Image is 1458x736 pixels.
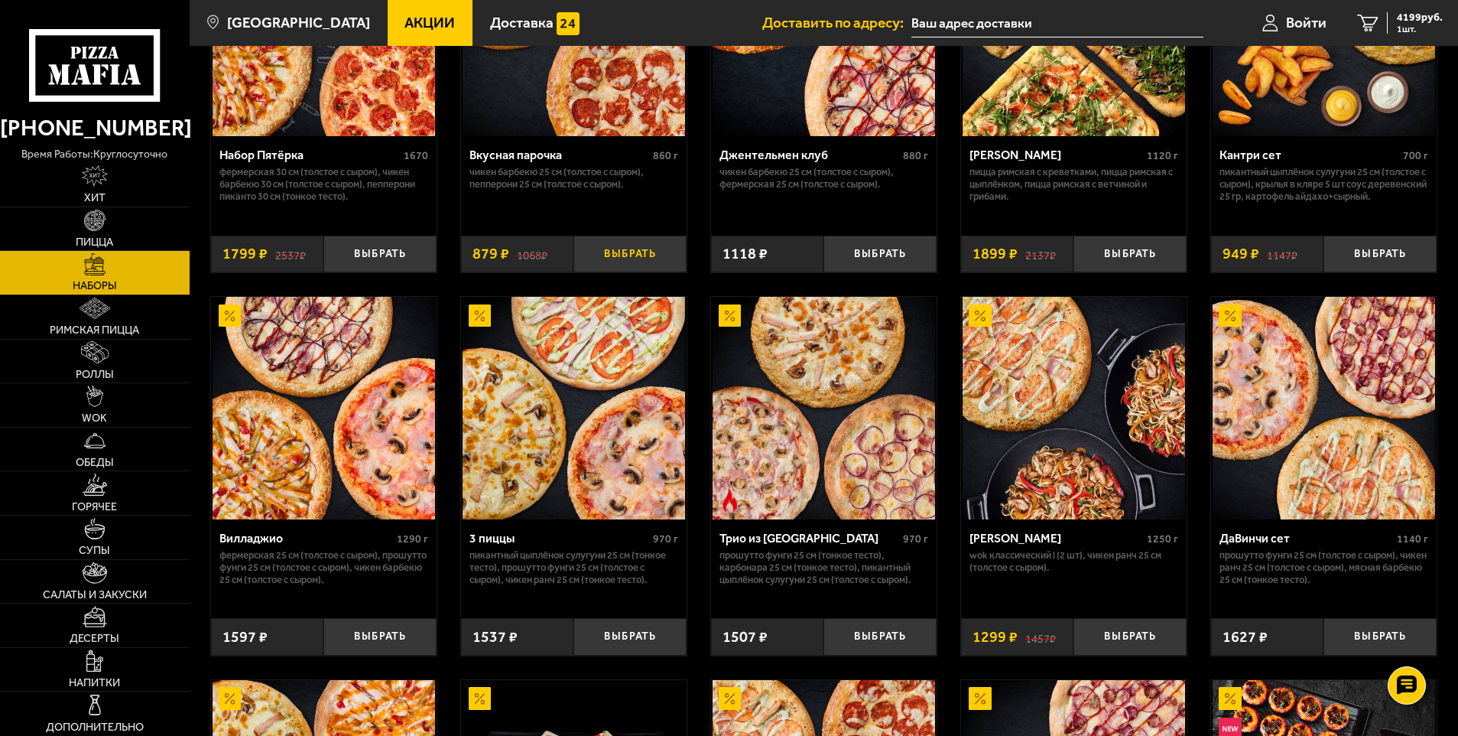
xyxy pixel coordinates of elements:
[404,149,428,162] span: 1670
[211,297,437,519] a: АкционныйВилладжио
[76,237,113,248] span: Пицца
[713,297,935,519] img: Трио из Рио
[1223,630,1268,645] span: 1627 ₽
[1219,687,1242,710] img: Акционный
[969,166,1178,203] p: Пицца Римская с креветками, Пицца Римская с цыплёнком, Пицца Римская с ветчиной и грибами.
[762,15,911,30] span: Доставить по адресу:
[969,148,1143,162] div: [PERSON_NAME]
[1147,532,1178,545] span: 1250 г
[1403,149,1428,162] span: 700 г
[961,297,1187,519] a: АкционныйВилла Капри
[1219,166,1428,203] p: Пикантный цыплёнок сулугуни 25 см (толстое с сыром), крылья в кляре 5 шт соус деревенский 25 гр, ...
[573,618,687,656] button: Выбрать
[469,549,678,586] p: Пикантный цыплёнок сулугуни 25 см (тонкое тесто), Прошутто Фунги 25 см (толстое с сыром), Чикен Р...
[1025,246,1056,262] s: 2137 ₽
[1219,531,1393,545] div: ДаВинчи сет
[461,297,687,519] a: Акционный3 пиццы
[227,15,370,30] span: [GEOGRAPHIC_DATA]
[723,630,768,645] span: 1507 ₽
[219,148,400,162] div: Набор Пятёрка
[469,531,649,545] div: 3 пиццы
[219,166,428,203] p: Фермерская 30 см (толстое с сыром), Чикен Барбекю 30 см (толстое с сыром), Пепперони Пиканто 30 с...
[653,532,678,545] span: 970 г
[963,297,1185,519] img: Вилла Капри
[969,687,992,710] img: Акционный
[72,502,117,513] span: Горячее
[397,532,428,545] span: 1290 г
[1147,149,1178,162] span: 1120 г
[1286,15,1326,30] span: Войти
[275,246,306,262] s: 2537 ₽
[469,148,649,162] div: Вкусная парочка
[719,531,899,545] div: Трио из [GEOGRAPHIC_DATA]
[1323,236,1437,273] button: Выбрать
[969,304,992,327] img: Акционный
[50,325,139,336] span: Римская пицца
[1219,148,1399,162] div: Кантри сет
[903,149,928,162] span: 880 г
[469,304,492,327] img: Акционный
[1267,246,1297,262] s: 1147 ₽
[472,246,509,262] span: 879 ₽
[469,687,492,710] img: Акционный
[903,532,928,545] span: 970 г
[719,549,928,586] p: Прошутто Фунги 25 см (тонкое тесто), Карбонара 25 см (тонкое тесто), Пикантный цыплёнок сулугуни ...
[69,678,120,689] span: Напитки
[1073,618,1187,656] button: Выбрать
[1219,549,1428,586] p: Прошутто Фунги 25 см (толстое с сыром), Чикен Ранч 25 см (толстое с сыром), Мясная Барбекю 25 см ...
[719,489,742,512] img: Острое блюдо
[1323,618,1437,656] button: Выбрать
[79,545,110,556] span: Супы
[719,148,899,162] div: Джентельмен клуб
[723,246,768,262] span: 1118 ₽
[82,413,107,424] span: WOK
[219,531,393,545] div: Вилладжио
[973,246,1018,262] span: 1899 ₽
[969,531,1143,545] div: [PERSON_NAME]
[323,618,437,656] button: Выбрать
[404,15,455,30] span: Акции
[463,297,685,519] img: 3 пиццы
[1025,630,1056,645] s: 1457 ₽
[43,590,147,601] span: Салаты и закуски
[1211,297,1437,519] a: АкционныйДаВинчи сет
[557,12,580,35] img: 15daf4d41897b9f0e9f617042186c801.svg
[573,236,687,273] button: Выбрать
[719,304,742,327] img: Акционный
[323,236,437,273] button: Выбрать
[1397,12,1443,23] span: 4199 руб.
[219,687,242,710] img: Акционный
[46,722,144,733] span: Дополнительно
[823,618,937,656] button: Выбрать
[472,630,518,645] span: 1537 ₽
[219,304,242,327] img: Акционный
[70,633,119,644] span: Десерты
[517,246,547,262] s: 1068 ₽
[719,687,742,710] img: Акционный
[1397,532,1428,545] span: 1140 г
[719,166,928,191] p: Чикен Барбекю 25 см (толстое с сыром), Фермерская 25 см (толстое с сыром).
[911,9,1203,37] input: Ваш адрес доставки
[969,549,1178,574] p: Wok классический L (2 шт), Чикен Ранч 25 см (толстое с сыром).
[1213,297,1435,519] img: ДаВинчи сет
[1223,246,1259,262] span: 949 ₽
[973,630,1018,645] span: 1299 ₽
[1397,24,1443,34] span: 1 шт.
[490,15,554,30] span: Доставка
[76,458,114,468] span: Обеды
[219,549,428,586] p: Фермерская 25 см (толстое с сыром), Прошутто Фунги 25 см (толстое с сыром), Чикен Барбекю 25 см (...
[1219,304,1242,327] img: Акционный
[213,297,435,519] img: Вилладжио
[76,370,114,380] span: Роллы
[84,193,106,204] span: Хит
[711,297,937,519] a: АкционныйОстрое блюдоТрио из Рио
[653,149,678,162] span: 860 г
[222,630,268,645] span: 1597 ₽
[222,246,268,262] span: 1799 ₽
[469,166,678,191] p: Чикен Барбекю 25 см (толстое с сыром), Пепперони 25 см (толстое с сыром).
[823,236,937,273] button: Выбрать
[1073,236,1187,273] button: Выбрать
[73,281,117,291] span: Наборы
